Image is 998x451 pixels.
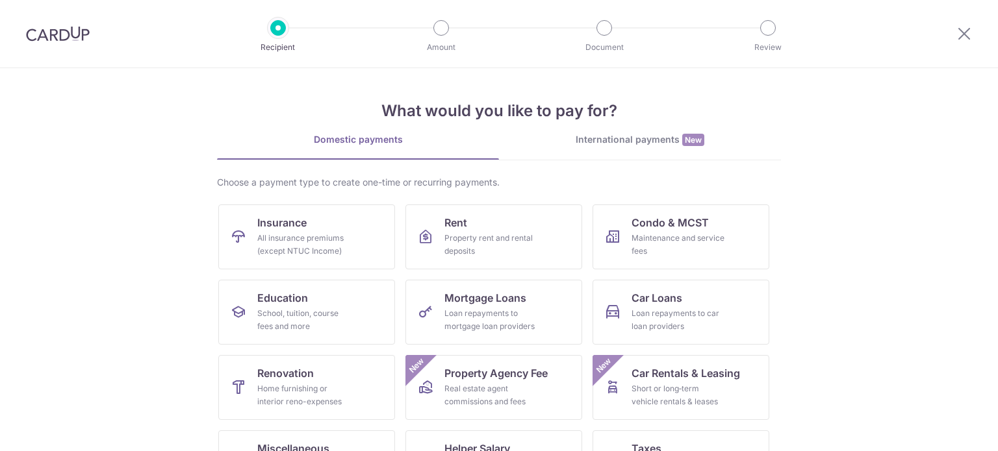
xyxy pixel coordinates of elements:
[217,133,499,146] div: Domestic payments
[405,355,582,420] a: Property Agency FeeReal estate agent commissions and feesNew
[406,355,428,376] span: New
[217,99,781,123] h4: What would you like to pay for?
[405,280,582,345] a: Mortgage LoansLoan repayments to mortgage loan providers
[257,382,351,408] div: Home furnishing or interior reno-expenses
[257,365,314,381] span: Renovation
[444,382,538,408] div: Real estate agent commissions and fees
[593,355,769,420] a: Car Rentals & LeasingShort or long‑term vehicle rentals & leasesNew
[593,280,769,345] a: Car LoansLoan repayments to car loan providers
[593,204,769,269] a: Condo & MCSTMaintenance and service fees
[682,134,704,146] span: New
[230,41,326,54] p: Recipient
[632,365,740,381] span: Car Rentals & Leasing
[218,204,395,269] a: InsuranceAll insurance premiums (except NTUC Income)
[393,41,489,54] p: Amount
[444,290,526,306] span: Mortgage Loans
[556,41,652,54] p: Document
[632,290,682,306] span: Car Loans
[499,133,781,147] div: International payments
[217,176,781,189] div: Choose a payment type to create one-time or recurring payments.
[257,215,307,230] span: Insurance
[444,232,538,258] div: Property rent and rental deposits
[720,41,816,54] p: Review
[593,355,615,376] span: New
[632,382,725,408] div: Short or long‑term vehicle rentals & leases
[26,26,90,42] img: CardUp
[444,365,548,381] span: Property Agency Fee
[444,215,467,230] span: Rent
[632,232,725,258] div: Maintenance and service fees
[632,307,725,333] div: Loan repayments to car loan providers
[257,290,308,306] span: Education
[405,204,582,269] a: RentProperty rent and rental deposits
[218,355,395,420] a: RenovationHome furnishing or interior reno-expenses
[257,232,351,258] div: All insurance premiums (except NTUC Income)
[444,307,538,333] div: Loan repayments to mortgage loan providers
[632,215,709,230] span: Condo & MCST
[257,307,351,333] div: School, tuition, course fees and more
[218,280,395,345] a: EducationSchool, tuition, course fees and more
[915,412,985,445] iframe: Opens a widget where you can find more information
